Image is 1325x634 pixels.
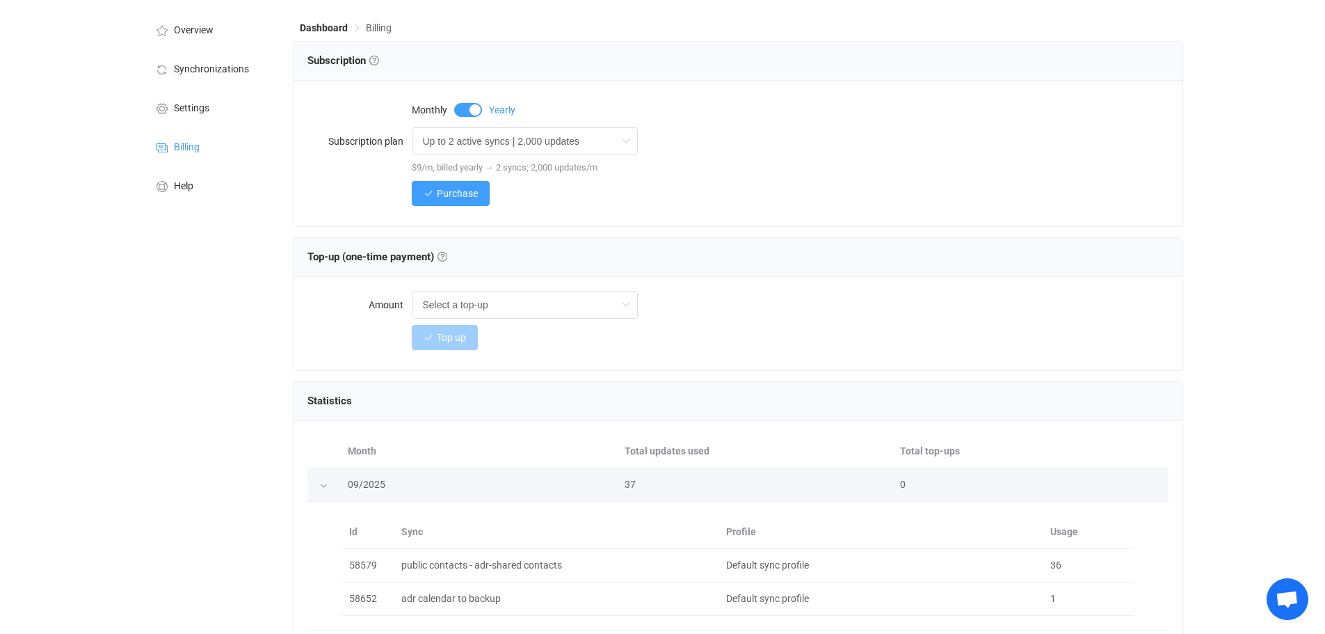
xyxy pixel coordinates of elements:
[342,591,394,607] div: 58652
[307,127,412,155] label: Subscription plan
[719,524,1043,540] div: Profile
[140,166,279,205] a: Help
[174,64,249,75] span: Synchronizations
[307,54,379,67] span: Subscription
[300,23,392,33] div: Breadcrumb
[174,142,200,153] span: Billing
[489,105,515,115] span: Yearly
[307,291,412,319] label: Amount
[342,524,394,540] div: Id
[307,395,352,407] span: Statistics
[412,181,490,206] button: Purchase
[300,22,348,33] span: Dashboard
[174,25,214,36] span: Overview
[174,181,193,192] span: Help
[893,443,1169,459] div: Total top-ups
[140,49,279,88] a: Synchronizations
[394,591,719,607] div: adr calendar to backup
[412,105,447,115] span: Monthly
[394,524,719,540] div: Sync
[1043,591,1134,607] div: 1
[1043,557,1134,573] div: 36
[140,10,279,49] a: Overview
[307,251,447,263] span: Top-up (one-time payment)
[342,557,394,573] div: 58579
[140,88,279,127] a: Settings
[1267,578,1308,620] div: Open chat
[437,332,466,343] span: Top up
[366,22,392,33] span: Billing
[412,325,478,350] button: Top up
[412,162,597,173] span: $9/m, billed yearly → 2 syncs; 2,000 updates/m
[394,557,719,573] div: public contacts - adr-shared contacts
[893,477,1169,493] div: 0
[412,291,638,319] input: Select a top-up
[719,557,1043,573] div: Default sync profile
[140,127,279,166] a: Billing
[412,127,638,155] input: Select a plan
[437,188,478,199] span: Purchase
[1043,524,1134,540] div: Usage
[618,477,893,493] div: 37
[719,591,1043,607] div: Default sync profile
[174,103,209,114] span: Settings
[341,477,618,493] div: 09/2025
[341,443,618,459] div: Month
[618,443,893,459] div: Total updates used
